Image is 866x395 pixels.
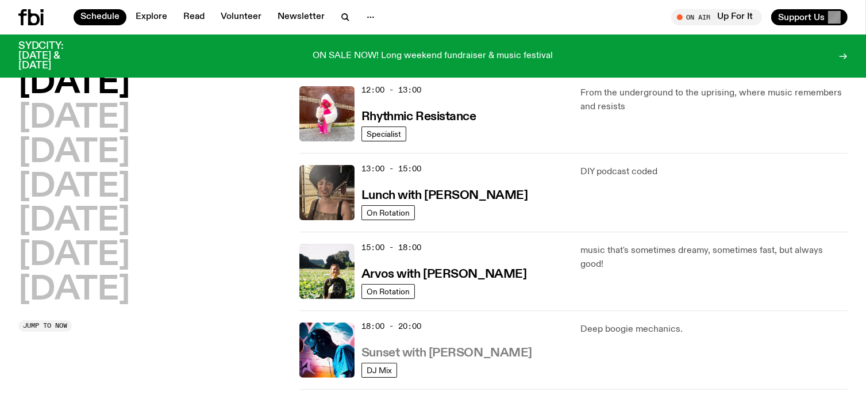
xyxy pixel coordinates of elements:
[580,165,848,179] p: DIY podcast coded
[361,163,421,174] span: 13:00 - 15:00
[214,9,268,25] a: Volunteer
[18,41,92,71] h3: SYDCITY: [DATE] & [DATE]
[671,9,762,25] button: On AirUp For It
[299,244,355,299] img: Bri is smiling and wearing a black t-shirt. She is standing in front of a lush, green field. Ther...
[299,86,355,141] img: Attu crouches on gravel in front of a brown wall. They are wearing a white fur coat with a hood, ...
[18,240,130,272] button: [DATE]
[361,190,528,202] h3: Lunch with [PERSON_NAME]
[361,266,526,281] a: Arvos with [PERSON_NAME]
[361,85,421,95] span: 12:00 - 13:00
[771,9,848,25] button: Support Us
[361,109,476,123] a: Rhythmic Resistance
[361,284,415,299] a: On Rotation
[580,244,848,271] p: music that's sometimes dreamy, sometimes fast, but always good!
[299,323,355,378] img: Simon Caldwell stands side on, looking downwards. He has headphones on. Behind him is a brightly ...
[18,137,130,169] button: [DATE]
[361,363,397,378] a: DJ Mix
[367,208,410,217] span: On Rotation
[580,86,848,114] p: From the underground to the uprising, where music remembers and resists
[129,9,174,25] a: Explore
[18,274,130,306] button: [DATE]
[361,347,532,359] h3: Sunset with [PERSON_NAME]
[778,12,825,22] span: Support Us
[18,320,72,332] button: Jump to now
[361,111,476,123] h3: Rhythmic Resistance
[367,287,410,296] span: On Rotation
[23,323,67,329] span: Jump to now
[361,205,415,220] a: On Rotation
[361,187,528,202] a: Lunch with [PERSON_NAME]
[361,242,421,253] span: 15:00 - 18:00
[361,126,406,141] a: Specialist
[176,9,211,25] a: Read
[361,269,526,281] h3: Arvos with [PERSON_NAME]
[367,366,392,374] span: DJ Mix
[74,9,126,25] a: Schedule
[361,345,532,359] a: Sunset with [PERSON_NAME]
[271,9,332,25] a: Newsletter
[18,102,130,135] button: [DATE]
[18,205,130,237] button: [DATE]
[361,321,421,332] span: 18:00 - 20:00
[367,129,401,138] span: Specialist
[18,68,130,100] button: [DATE]
[18,171,130,204] button: [DATE]
[580,323,848,336] p: Deep boogie mechanics.
[313,51,553,62] p: ON SALE NOW! Long weekend fundraiser & music festival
